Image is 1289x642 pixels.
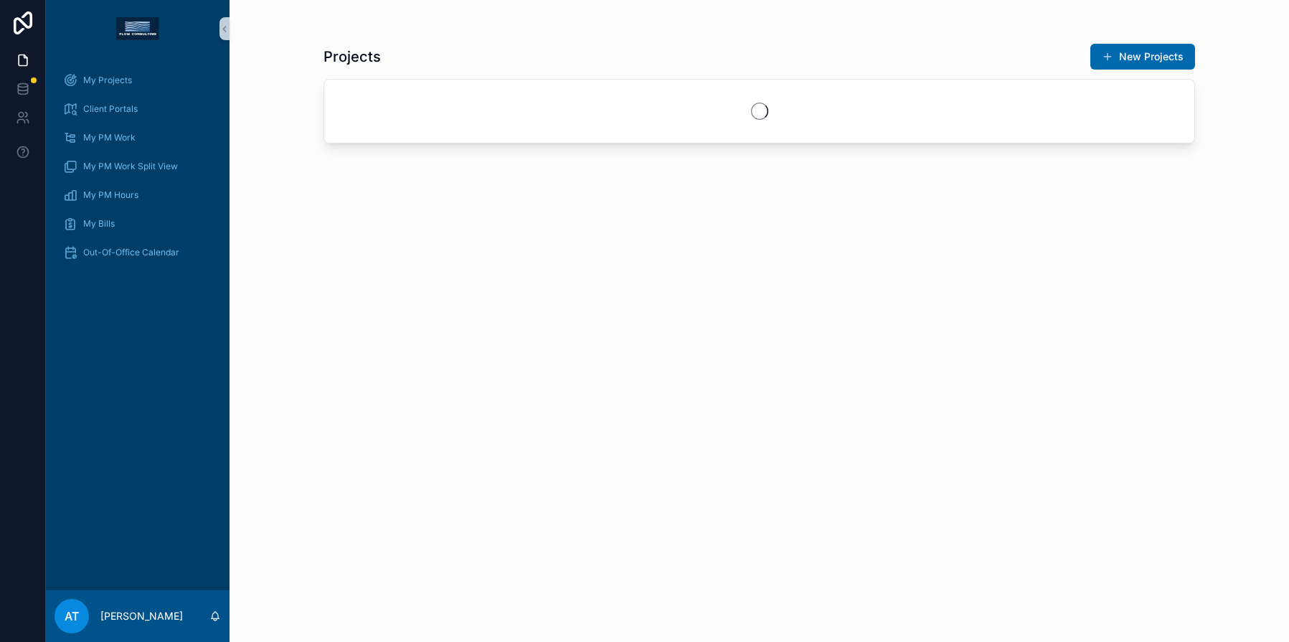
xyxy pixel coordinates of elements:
[83,132,136,143] span: My PM Work
[1090,44,1195,70] button: New Projects
[83,218,115,230] span: My Bills
[46,57,230,590] div: scrollable content
[116,17,159,40] img: App logo
[83,103,138,115] span: Client Portals
[55,211,221,237] a: My Bills
[83,161,178,172] span: My PM Work Split View
[83,247,179,258] span: Out-Of-Office Calendar
[100,609,183,623] p: [PERSON_NAME]
[83,75,132,86] span: My Projects
[55,182,221,208] a: My PM Hours
[324,47,381,67] h1: Projects
[55,96,221,122] a: Client Portals
[65,608,79,625] span: AT
[55,240,221,265] a: Out-Of-Office Calendar
[55,154,221,179] a: My PM Work Split View
[55,125,221,151] a: My PM Work
[55,67,221,93] a: My Projects
[83,189,138,201] span: My PM Hours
